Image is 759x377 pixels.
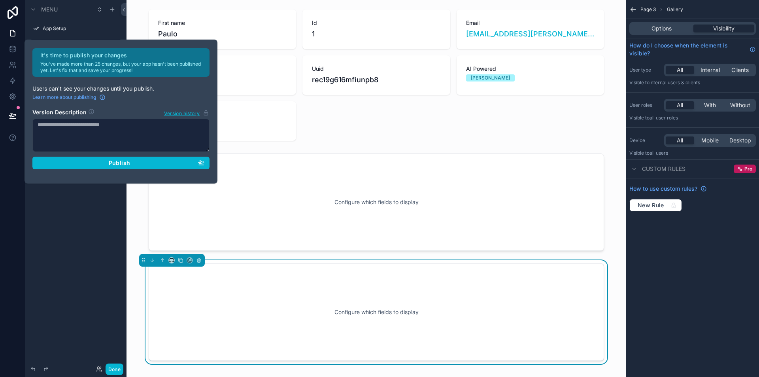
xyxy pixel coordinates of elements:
a: How do I choose when the element is visible? [629,42,756,57]
span: Internal users & clients [649,80,700,85]
label: User roles [629,102,661,108]
label: App Setup [43,25,120,32]
label: Device [629,137,661,144]
h2: Version Description [32,108,87,117]
span: Options [651,25,672,32]
button: Done [106,364,123,375]
h2: It's time to publish your changes [40,51,205,59]
span: How do I choose when the element is visible? [629,42,746,57]
span: Visibility [713,25,734,32]
span: How to use custom rules? [629,185,697,193]
a: Learn more about publishing [32,94,106,100]
label: User type [629,67,661,73]
span: Custom rules [642,165,685,173]
span: All [677,136,683,144]
span: New Rule [634,202,667,209]
span: Internal [700,66,720,74]
span: All user roles [649,115,678,121]
p: Visible to [629,115,756,121]
a: How to use custom rules? [629,185,707,193]
span: Clients [731,66,749,74]
span: Menu [41,6,58,13]
span: Gallery [667,6,683,13]
span: Desktop [729,136,751,144]
span: All [677,66,683,74]
button: New Rule [629,199,682,212]
span: Pro [744,166,752,172]
p: Visible to [629,80,756,86]
span: Version history [164,109,200,117]
button: Publish [32,157,210,169]
span: Publish [109,159,130,167]
button: Version history [164,108,210,117]
span: All [677,101,683,109]
span: Page 3 [640,6,656,13]
div: Configure which fields to display [162,277,591,348]
span: With [704,101,716,109]
p: You've made more than 25 changes, but your app hasn't been published yet. Let's fix that and save... [40,61,205,74]
span: Mobile [701,136,719,144]
span: Learn more about publishing [32,94,96,100]
p: Visible to [629,150,756,156]
span: Without [730,101,750,109]
span: all users [649,150,668,156]
p: Users can't see your changes until you publish. [32,85,210,93]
